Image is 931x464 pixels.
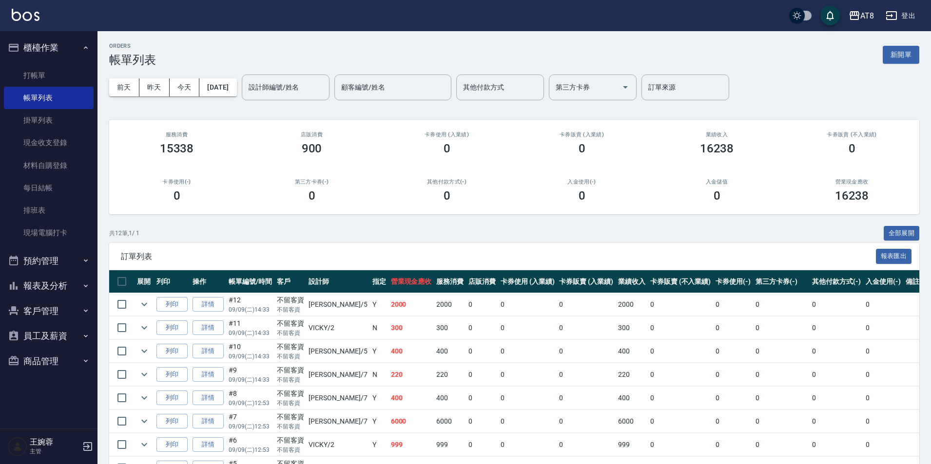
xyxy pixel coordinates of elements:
td: 0 [810,340,863,363]
button: 員工及薪資 [4,323,94,349]
h3: 16238 [700,142,734,155]
p: 不留客資 [277,422,304,431]
td: 999 [616,433,648,456]
button: expand row [137,414,152,428]
td: 999 [388,433,434,456]
p: 09/09 (二) 14:33 [229,329,272,337]
button: AT8 [845,6,878,26]
td: N [370,363,388,386]
button: expand row [137,297,152,312]
td: 0 [466,410,498,433]
td: 0 [498,410,557,433]
button: 列印 [156,344,188,359]
div: 不留客資 [277,342,304,352]
td: 0 [648,363,713,386]
td: 0 [713,340,753,363]
button: 昨天 [139,78,170,96]
p: 不留客資 [277,305,304,314]
th: 第三方卡券(-) [753,270,810,293]
button: expand row [137,390,152,405]
td: 0 [498,433,557,456]
td: 0 [713,387,753,409]
button: expand row [137,320,152,335]
button: 商品管理 [4,349,94,374]
h2: 第三方卡券(-) [256,179,368,185]
th: 其他付款方式(-) [810,270,863,293]
td: 2000 [616,293,648,316]
a: 打帳單 [4,64,94,87]
img: Logo [12,9,39,21]
td: 0 [466,363,498,386]
td: 0 [810,293,863,316]
td: 0 [753,410,810,433]
a: 報表匯出 [876,251,912,260]
td: 0 [557,340,616,363]
h3: 0 [444,142,450,155]
h5: 王婉蓉 [30,437,79,447]
td: 0 [498,293,557,316]
div: 不留客資 [277,412,304,422]
img: Person [8,437,27,456]
p: 09/09 (二) 12:53 [229,422,272,431]
td: [PERSON_NAME] /7 [306,363,369,386]
th: 服務消費 [434,270,466,293]
td: #10 [226,340,274,363]
td: 400 [434,340,466,363]
td: 220 [388,363,434,386]
a: 排班表 [4,199,94,222]
h3: 16238 [835,189,869,203]
td: Y [370,340,388,363]
td: 0 [863,316,903,339]
p: 09/09 (二) 12:53 [229,399,272,408]
a: 現場電腦打卡 [4,222,94,244]
th: 業績收入 [616,270,648,293]
p: 09/09 (二) 14:33 [229,375,272,384]
td: 220 [616,363,648,386]
p: 主管 [30,447,79,456]
p: 09/09 (二) 12:53 [229,445,272,454]
h3: 0 [849,142,855,155]
td: 0 [863,387,903,409]
td: 0 [713,316,753,339]
td: 0 [713,293,753,316]
button: expand row [137,437,152,452]
td: #6 [226,433,274,456]
button: 列印 [156,437,188,452]
button: save [820,6,840,25]
button: 列印 [156,414,188,429]
td: 0 [648,293,713,316]
h3: 900 [302,142,322,155]
button: 列印 [156,390,188,406]
div: 不留客資 [277,318,304,329]
a: 新開單 [883,50,919,59]
p: 09/09 (二) 14:33 [229,305,272,314]
td: 0 [810,387,863,409]
h2: 其他付款方式(-) [391,179,503,185]
a: 詳情 [193,437,224,452]
td: VICKY /2 [306,433,369,456]
th: 帳單編號/時間 [226,270,274,293]
td: 0 [863,340,903,363]
td: #8 [226,387,274,409]
td: 0 [648,387,713,409]
td: 0 [863,293,903,316]
td: Y [370,387,388,409]
td: #7 [226,410,274,433]
button: expand row [137,344,152,358]
td: Y [370,410,388,433]
span: 訂單列表 [121,252,876,261]
td: 0 [466,316,498,339]
h3: 0 [579,142,585,155]
td: 0 [810,316,863,339]
button: 今天 [170,78,200,96]
a: 現金收支登錄 [4,131,94,154]
td: #12 [226,293,274,316]
td: N [370,316,388,339]
button: 客戶管理 [4,298,94,324]
h3: 0 [309,189,315,203]
a: 詳情 [193,367,224,382]
th: 客戶 [274,270,307,293]
th: 列印 [154,270,190,293]
h2: 卡券販賣 (入業績) [526,131,638,138]
a: 帳單列表 [4,87,94,109]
